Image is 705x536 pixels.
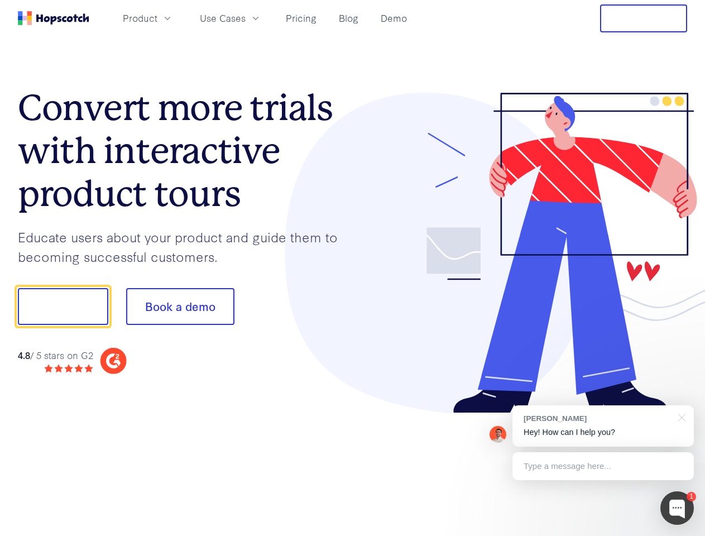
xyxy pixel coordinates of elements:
a: Demo [376,9,411,27]
div: [PERSON_NAME] [524,413,672,424]
button: Use Cases [193,9,268,27]
p: Educate users about your product and guide them to becoming successful customers. [18,227,353,266]
button: Show me! [18,288,108,325]
h1: Convert more trials with interactive product tours [18,87,353,215]
div: / 5 stars on G2 [18,348,93,362]
div: 1 [687,492,696,501]
button: Product [116,9,180,27]
a: Home [18,11,89,25]
button: Free Trial [600,4,687,32]
a: Pricing [281,9,321,27]
strong: 4.8 [18,348,30,361]
div: Type a message here... [512,452,694,480]
a: Blog [334,9,363,27]
button: Book a demo [126,288,234,325]
span: Product [123,11,157,25]
img: Mark Spera [490,426,506,443]
span: Use Cases [200,11,246,25]
p: Hey! How can I help you? [524,427,683,438]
